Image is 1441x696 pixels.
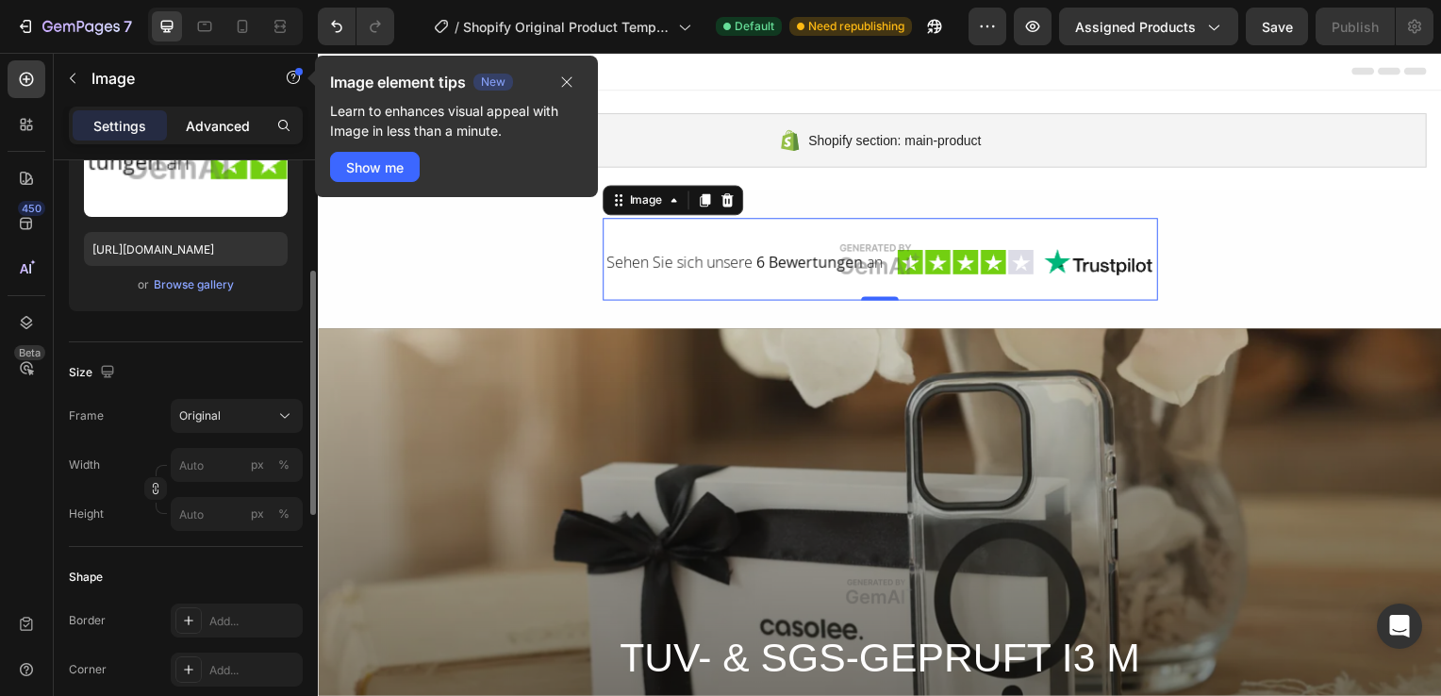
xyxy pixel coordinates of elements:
[1246,8,1308,45] button: Save
[93,116,146,136] p: Settings
[1262,19,1293,35] span: Save
[91,67,252,90] p: Image
[278,456,290,473] div: %
[246,454,269,476] button: %
[18,201,45,216] div: 450
[69,505,104,522] label: Height
[171,399,303,433] button: Original
[69,360,119,386] div: Size
[246,503,269,525] button: %
[463,17,671,37] span: Shopify Original Product Template
[209,613,298,630] div: Add...
[14,345,45,360] div: Beta
[455,17,459,37] span: /
[251,505,264,522] div: px
[278,505,290,522] div: %
[1059,8,1238,45] button: Assigned Products
[1332,17,1379,37] div: Publish
[318,8,394,45] div: Undo/Redo
[273,454,295,476] button: px
[1075,17,1196,37] span: Assigned Products
[494,77,668,100] span: Shopify section: main-product
[273,503,295,525] button: px
[8,8,141,45] button: 7
[1316,8,1395,45] button: Publish
[251,456,264,473] div: px
[171,448,303,482] input: px%
[153,275,235,294] button: Browse gallery
[179,407,221,424] span: Original
[138,273,149,296] span: or
[69,612,106,629] div: Border
[69,569,103,586] div: Shape
[209,662,298,679] div: Add...
[171,497,303,531] input: px%
[186,116,250,136] p: Advanced
[310,141,351,157] div: Image
[84,232,288,266] input: https://example.com/image.jpg
[1377,604,1422,649] div: Open Intercom Messenger
[69,661,107,678] div: Corner
[124,15,132,38] p: 7
[69,407,104,424] label: Frame
[735,18,774,35] span: Default
[69,456,100,473] label: Width
[808,18,904,35] span: Need republishing
[154,276,234,293] div: Browse gallery
[318,53,1441,696] iframe: Design area
[287,167,846,250] img: Alt image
